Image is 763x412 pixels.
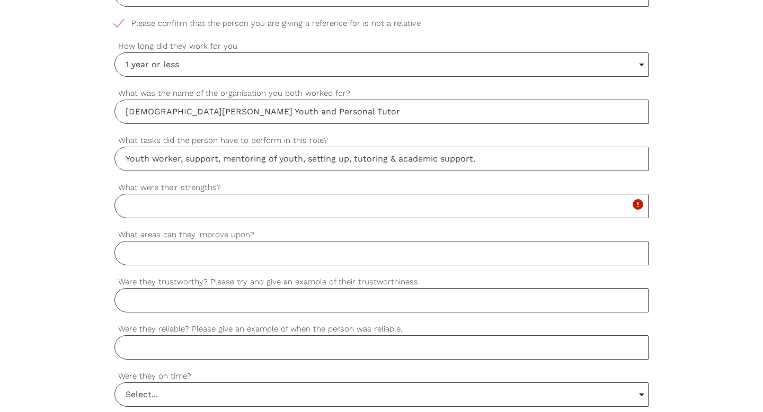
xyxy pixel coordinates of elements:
[114,40,649,52] label: How long did they work for you
[114,135,649,147] label: What tasks did the person have to perform in this role?
[114,17,441,30] span: Please confirm that the person you are giving a reference for is not a relative
[114,87,649,100] label: What was the name of the organisation you both worked for?
[114,370,649,382] label: Were they on time?
[114,323,649,335] label: Were they reliable? Please give an example of when the person was reliable.
[114,182,649,194] label: What were their strengths?
[114,276,649,288] label: Were they trustworthy? Please try and give an example of their trustworthiness
[632,198,644,211] i: error
[114,229,649,241] label: What areas can they improve upon?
